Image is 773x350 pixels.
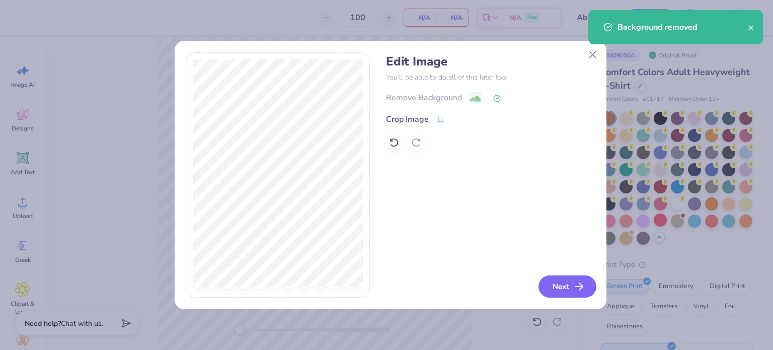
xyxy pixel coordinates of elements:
[617,21,748,33] div: Background removed
[386,54,595,69] h4: Edit Image
[538,275,596,298] button: Next
[386,72,595,83] p: You’ll be able to do all of this later too.
[583,45,602,64] button: Close
[748,21,755,33] button: close
[386,113,429,125] div: Crop Image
